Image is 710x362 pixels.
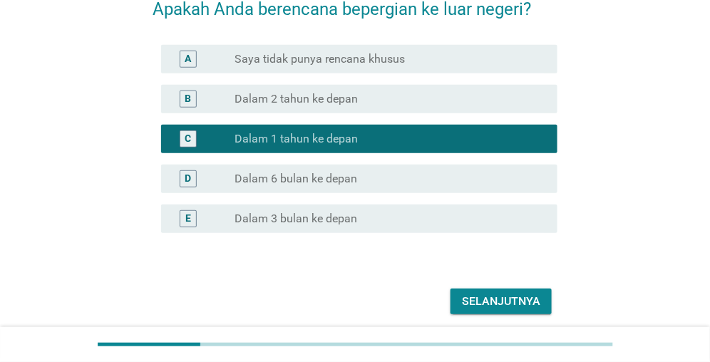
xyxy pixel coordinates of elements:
div: B [185,91,191,106]
div: A [185,51,191,66]
div: D [185,171,191,186]
label: Dalam 3 bulan ke depan [235,212,357,226]
label: Dalam 1 tahun ke depan [235,132,358,146]
div: Selanjutnya [462,293,540,310]
label: Dalam 6 bulan ke depan [235,172,357,186]
label: Saya tidak punya rencana khusus [235,52,405,66]
div: C [185,131,191,146]
div: E [185,211,191,226]
label: Dalam 2 tahun ke depan [235,92,358,106]
button: Selanjutnya [451,289,552,314]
